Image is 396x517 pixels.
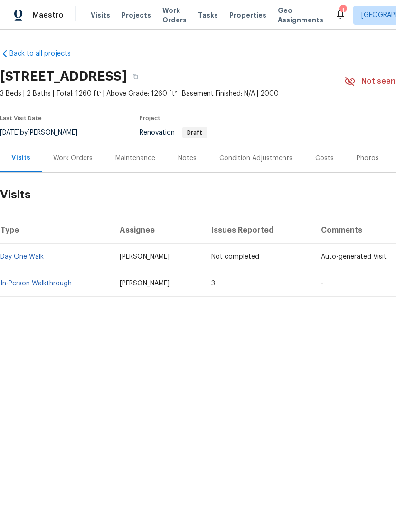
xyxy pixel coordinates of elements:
div: Photos [357,154,379,163]
span: Renovation [140,129,207,136]
a: Day One Walk [0,254,44,260]
div: Visits [11,153,30,163]
span: Properties [229,10,266,20]
div: Condition Adjustments [219,154,292,163]
div: Maintenance [115,154,155,163]
span: Work Orders [162,6,187,25]
span: Project [140,116,160,121]
span: Maestro [32,10,64,20]
span: Draft [183,130,206,136]
span: Tasks [198,12,218,19]
span: Projects [122,10,151,20]
button: Copy Address [127,68,144,85]
div: Work Orders [53,154,93,163]
span: [PERSON_NAME] [120,280,170,287]
span: [PERSON_NAME] [120,254,170,260]
a: In-Person Walkthrough [0,280,72,287]
th: Issues Reported [204,217,313,244]
span: Geo Assignments [278,6,323,25]
div: Notes [178,154,197,163]
span: Visits [91,10,110,20]
span: - [321,280,323,287]
th: Assignee [112,217,204,244]
span: 3 [211,280,215,287]
span: Auto-generated Visit [321,254,387,260]
span: Not completed [211,254,259,260]
div: 1 [339,6,346,15]
div: Costs [315,154,334,163]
